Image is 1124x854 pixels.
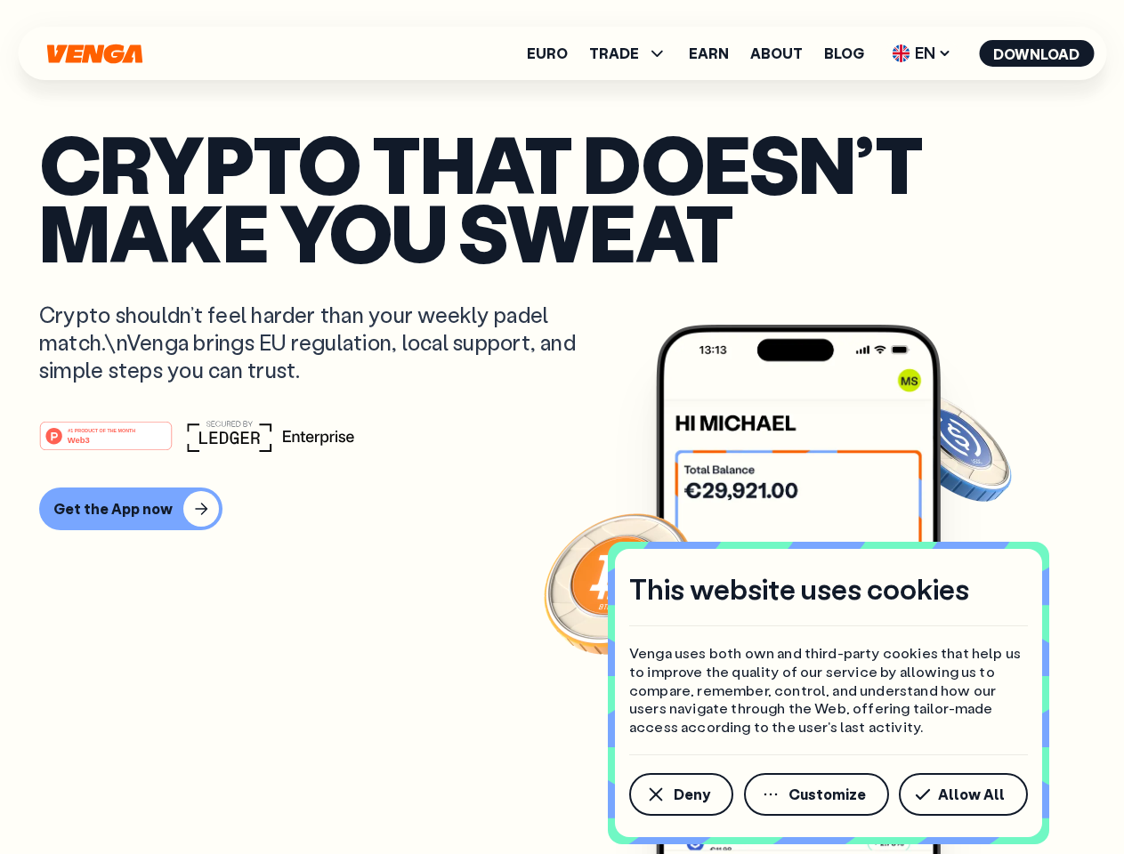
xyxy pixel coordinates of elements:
a: Earn [689,46,729,60]
p: Crypto that doesn’t make you sweat [39,129,1085,265]
button: Customize [744,773,889,816]
span: EN [885,39,958,68]
a: #1 PRODUCT OF THE MONTHWeb3 [39,431,173,455]
div: Get the App now [53,500,173,518]
img: USDC coin [887,383,1015,511]
a: Get the App now [39,487,1085,530]
a: Euro [527,46,568,60]
a: About [750,46,803,60]
button: Get the App now [39,487,222,530]
p: Crypto shouldn’t feel harder than your weekly padel match.\nVenga brings EU regulation, local sup... [39,301,602,384]
span: Customize [788,787,866,802]
svg: Home [44,44,144,64]
tspan: #1 PRODUCT OF THE MONTH [68,427,135,432]
span: Deny [674,787,710,802]
img: flag-uk [892,44,910,62]
tspan: Web3 [68,434,90,444]
span: TRADE [589,46,639,60]
span: TRADE [589,43,667,64]
img: Bitcoin [540,503,700,663]
button: Download [979,40,1094,67]
p: Venga uses both own and third-party cookies that help us to improve the quality of our service by... [629,644,1028,737]
button: Allow All [899,773,1028,816]
span: Allow All [938,787,1005,802]
h4: This website uses cookies [629,570,969,608]
a: Blog [824,46,864,60]
button: Deny [629,773,733,816]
